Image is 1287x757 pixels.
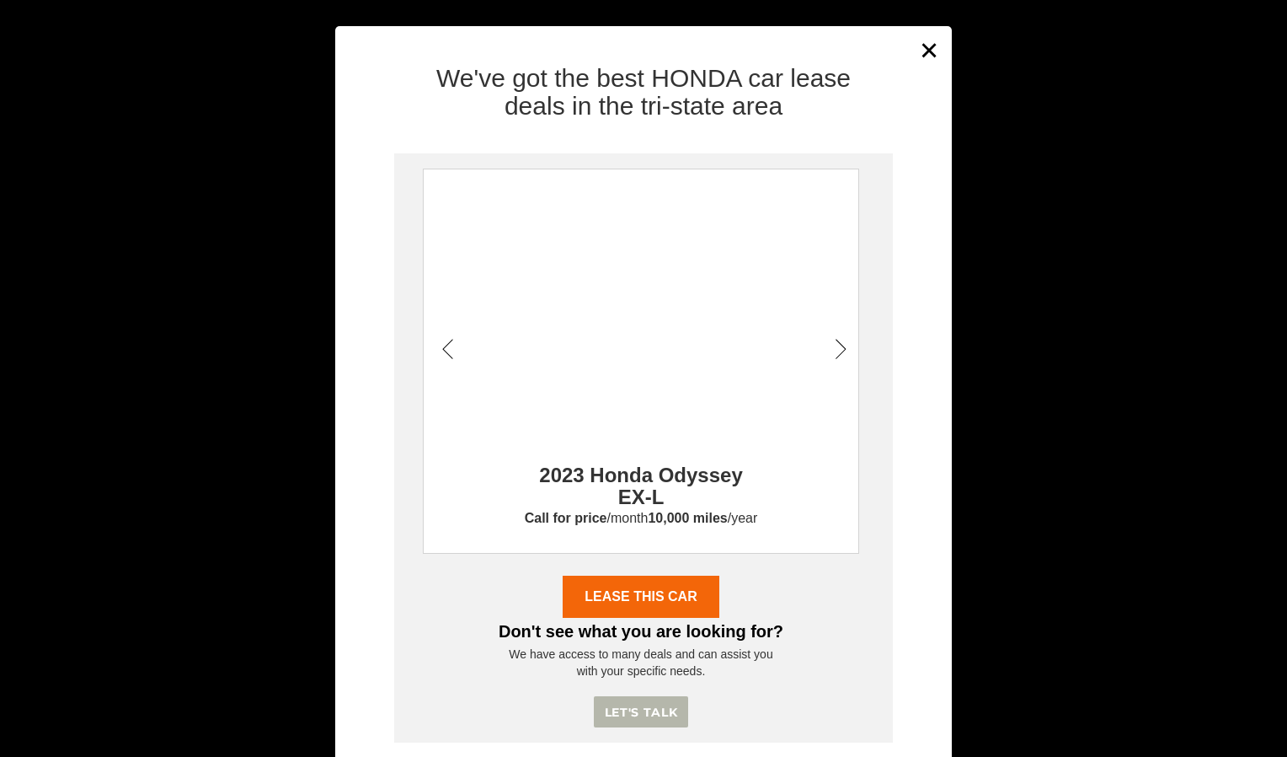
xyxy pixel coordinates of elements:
p: /month /year [424,509,858,529]
p: We have access to many deals and can assist you with your specific needs. [423,646,859,679]
h2: We've got the best HONDA car lease deals in the tri-state area [348,64,938,120]
button: LET'S TALK [594,696,687,727]
strong: Call for price [525,511,607,525]
a: LET'S TALK [594,706,687,719]
a: Lease THIS CAR [563,576,718,618]
h2: 2023 Honda Odyssey EX-L [522,434,760,509]
button: × [917,30,943,71]
strong: 10,000 miles [648,511,727,525]
a: 2023 Honda Odyssey EX-LCall for price/month10,000 miles/year [424,320,858,528]
h3: Don't see what you are looking for? [423,618,859,645]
